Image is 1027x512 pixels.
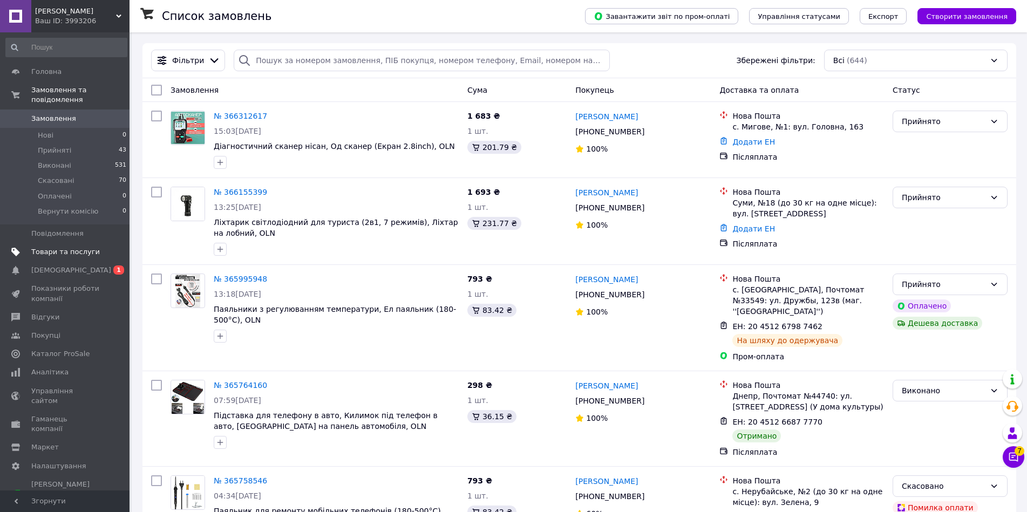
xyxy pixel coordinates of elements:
span: Cума [467,86,487,94]
span: Покупець [575,86,614,94]
span: Налаштування [31,461,86,471]
img: Фото товару [171,187,205,221]
div: Нова Пошта [732,274,884,284]
a: № 365758546 [214,476,267,485]
span: Прийняті [38,146,71,155]
span: 793 ₴ [467,476,492,485]
span: 15:03[DATE] [214,127,261,135]
span: Експорт [868,12,899,21]
div: [PHONE_NUMBER] [573,200,647,215]
div: Нова Пошта [732,187,884,197]
div: с. Мигове, №1: вул. Головна, 163 [732,121,884,132]
div: 231.77 ₴ [467,217,521,230]
span: 7 [1015,446,1024,455]
span: Управління статусами [758,12,840,21]
span: [DEMOGRAPHIC_DATA] [31,265,111,275]
a: Додати ЕН [732,138,775,146]
span: Товари та послуги [31,247,100,257]
span: Головна [31,67,62,77]
span: Замовлення [31,114,76,124]
button: Завантажити звіт по пром-оплаті [585,8,738,24]
span: Показники роботи компанії [31,284,100,303]
h1: Список замовлень [162,10,271,23]
div: Нова Пошта [732,111,884,121]
div: Прийнято [902,278,985,290]
div: Післяплата [732,238,884,249]
span: Оплачені [38,192,72,201]
a: [PERSON_NAME] [575,111,638,122]
img: Фото товару [172,380,204,414]
span: Створити замовлення [926,12,1008,21]
a: [PERSON_NAME] [575,476,638,487]
span: Замовлення та повідомлення [31,85,130,105]
button: Створити замовлення [917,8,1016,24]
span: 1 [113,265,124,275]
a: № 365764160 [214,381,267,390]
a: [PERSON_NAME] [575,187,638,198]
button: Експорт [860,8,907,24]
span: Виконані [38,161,71,170]
div: с. [GEOGRAPHIC_DATA], Почтомат №33549: ул. Дружбы, 123в (маг. ''[GEOGRAPHIC_DATA]'') [732,284,884,317]
span: Статус [893,86,920,94]
div: с. Нерубайське, №2 (до 30 кг на одне місце): вул. Зелена, 9 [732,486,884,508]
span: 04:34[DATE] [214,491,261,500]
span: 1 693 ₴ [467,188,500,196]
a: [PERSON_NAME] [575,380,638,391]
img: Фото товару [171,476,205,509]
div: На шляху до одержувача [732,334,842,347]
div: [PHONE_NUMBER] [573,393,647,408]
span: 298 ₴ [467,381,492,390]
span: Гаманець компанії [31,414,100,434]
span: 0 [123,192,126,201]
span: 07:59[DATE] [214,396,261,405]
span: 793 ₴ [467,275,492,283]
a: Підставка для телефону в авто, Килимок під телефон в авто, [GEOGRAPHIC_DATA] на панель автомобіля... [214,411,438,431]
a: № 365995948 [214,275,267,283]
div: Післяплата [732,447,884,458]
span: Повідомлення [31,229,84,238]
span: 13:25[DATE] [214,203,261,211]
span: Всі [833,55,845,66]
span: 1 шт. [467,396,488,405]
span: Завантажити звіт по пром-оплаті [594,11,730,21]
span: Збережені фільтри: [736,55,815,66]
span: 100% [586,308,608,316]
a: Ліхтарик світлодіодний для туриста (2в1, 7 режимів), Ліхтар на лобний, OLN [214,218,458,237]
span: Управління сайтом [31,386,100,406]
span: [PERSON_NAME] та рахунки [31,480,100,509]
div: Ваш ID: 3993206 [35,16,130,26]
a: Фото товару [171,380,205,414]
div: [PHONE_NUMBER] [573,287,647,302]
span: 1 шт. [467,491,488,500]
span: 13:18[DATE] [214,290,261,298]
span: Замовлення [171,86,219,94]
button: Чат з покупцем7 [1003,446,1024,468]
span: (644) [847,56,867,65]
span: Фільтри [172,55,204,66]
a: № 366312617 [214,112,267,120]
div: Суми, №18 (до 30 кг на одне місце): вул. [STREET_ADDRESS] [732,197,884,219]
a: Додати ЕН [732,224,775,233]
div: Прийнято [902,192,985,203]
div: [PHONE_NUMBER] [573,489,647,504]
a: Паяльники з регулюванням температури, Ел паяльник (180-500°C), OLN [214,305,456,324]
span: ЕН: 20 4512 6798 7462 [732,322,822,331]
div: Днепр, Почтомат №44740: ул. [STREET_ADDRESS] (У дома культуры) [732,391,884,412]
span: 100% [586,221,608,229]
span: Діагностичний сканер нісан, Од сканер (Екран 2.8inch), OLN [214,142,455,151]
input: Пошук за номером замовлення, ПІБ покупця, номером телефону, Email, номером накладної [234,50,609,71]
span: Покупці [31,331,60,340]
input: Пошук [5,38,127,57]
div: Виконано [902,385,985,397]
div: Прийнято [902,115,985,127]
span: Нові [38,131,53,140]
span: 1 шт. [467,127,488,135]
span: 1 683 ₴ [467,112,500,120]
div: Післяплата [732,152,884,162]
div: Скасовано [902,480,985,492]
